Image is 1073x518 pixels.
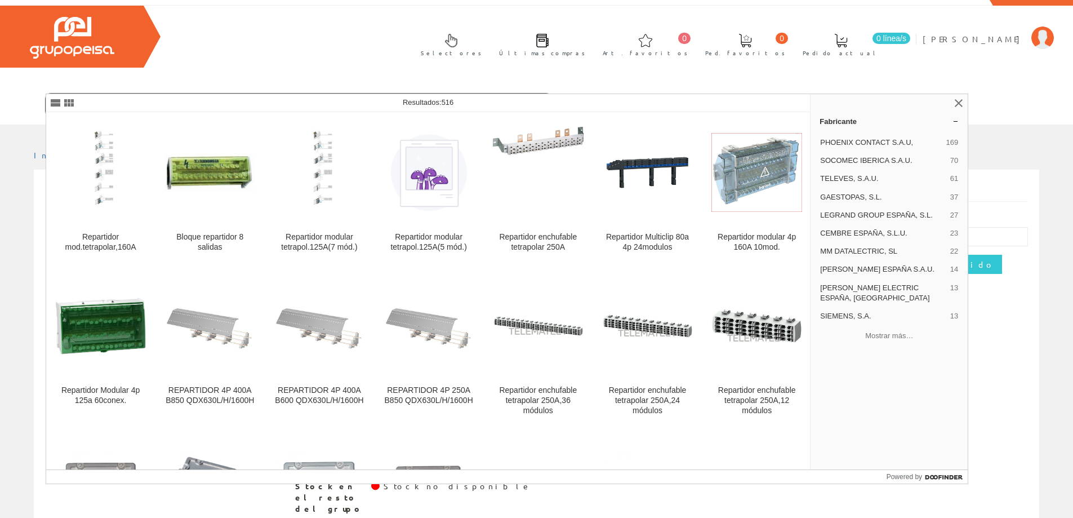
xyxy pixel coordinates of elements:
span: [PERSON_NAME] ELECTRIC ESPAÑA, [GEOGRAPHIC_DATA] [820,283,946,303]
div: Repartidor mod.tetrapolar,160A [55,232,146,253]
span: 516 [442,98,454,107]
a: Repartidor modular 4p 160A 10mod. Repartidor modular 4p 160A 10mod. [702,113,811,265]
span: 61 [950,174,958,184]
span: [PERSON_NAME] ESPAÑA S.A.U. [820,264,946,275]
a: Repartidor mod.tetrapolar,160A Repartidor mod.tetrapolar,160A [46,113,155,265]
span: 0 [678,33,691,44]
span: MM DATALECTRIC, SL [820,246,946,256]
a: Repartidor enchufable tetrapolar 250A,24 módulos Repartidor enchufable tetrapolar 250A,24 módulos [593,266,702,429]
img: Repartidor modular tetrapol.125A(7 mód.) [274,127,364,218]
span: SOCOMEC IBERICA S.A.U. [820,156,946,166]
div: Repartidor enchufable tetrapolar 250A,12 módulos [711,386,802,416]
span: PHOENIX CONTACT S.A.U, [820,138,941,148]
div: Repartidor enchufable tetrapolar 250A,24 módulos [602,386,693,416]
div: Repartidor enchufable tetrapolar 250A,36 módulos [493,386,584,416]
button: Mostrar más… [815,326,963,345]
div: Repartidor modular 4p 160A 10mod. [711,232,802,253]
a: REPARTIDOR 4P 250A B850 QDX630L/H/1600H REPARTIDOR 4P 250A B850 QDX630L/H/1600H [375,266,483,429]
div: REPARTIDOR 4P 400A B850 QDX630L/H/1600H [164,386,255,406]
a: Repartidor enchufable tetrapolar 250A,12 módulos Repartidor enchufable tetrapolar 250A,12 módulos [702,266,811,429]
img: Repartidor modular tetrapol.125A(5 mód.) [384,127,474,218]
div: Repartidor enchufable tetrapolar 250A [493,232,584,253]
span: Art. favoritos [603,47,688,59]
img: Repartidor enchufable tetrapolar 250A [493,127,584,218]
span: 14 [950,264,958,275]
span: TELEVES, S.A.U. [820,174,946,184]
img: Repartidor enchufable tetrapolar 250A,36 módulos [493,316,584,336]
a: Repartidor enchufable tetrapolar 250A Repartidor enchufable tetrapolar 250A [484,113,593,265]
a: REPARTIDOR 4P 400A B850 QDX630L/H/1600H REPARTIDOR 4P 400A B850 QDX630L/H/1600H [155,266,264,429]
img: REPARTIDOR 4P 400A B850 QDX630L/H/1600H [164,281,255,371]
img: Bloque repartidor 8 salidas [164,153,255,192]
span: 169 [946,138,959,148]
a: Powered by [887,470,968,484]
a: Selectores [409,24,487,63]
a: Inicio [34,150,82,160]
a: [PERSON_NAME] [923,24,1054,35]
span: 27 [950,210,958,220]
div: Stock no disponible [384,481,531,492]
span: 70 [950,156,958,166]
img: Repartidor Multiclip 80a 4p 24modulos [602,127,693,218]
div: Repartidor modular tetrapol.125A(5 mód.) [384,232,474,253]
span: 37 [950,192,958,202]
span: Pedido actual [803,47,879,59]
span: Últimas compras [499,47,585,59]
a: Repartidor modular tetrapol.125A(5 mód.) Repartidor modular tetrapol.125A(5 mód.) [375,113,483,265]
img: Grupo Peisa [30,17,114,59]
div: REPARTIDOR 4P 250A B850 QDX630L/H/1600H [384,386,474,406]
a: Repartidor modular tetrapol.125A(7 mód.) Repartidor modular tetrapol.125A(7 mód.) [265,113,373,265]
img: Repartidor enchufable tetrapolar 250A,24 módulos [602,314,693,338]
span: Stock en el resto del grupo [295,481,363,515]
div: Repartidor modular tetrapol.125A(7 mód.) [274,232,364,253]
span: 13 [950,311,958,321]
a: Repartidor Modular 4p 125a 60conex. Repartidor Modular 4p 125a 60conex. [46,266,155,429]
div: Repartidor Modular 4p 125a 60conex. [55,386,146,406]
span: Powered by [887,472,922,482]
span: [PERSON_NAME] [923,33,1026,45]
img: Repartidor modular 4p 160A 10mod. [711,133,802,212]
a: REPARTIDOR 4P 400A B600 QDX630L/H/1600H REPARTIDOR 4P 400A B600 QDX630L/H/1600H [265,266,373,429]
span: SIEMENS, S.A. [820,311,946,321]
a: Repartidor Multiclip 80a 4p 24modulos Repartidor Multiclip 80a 4p 24modulos [593,113,702,265]
span: 0 [776,33,788,44]
a: Fabricante [811,112,968,130]
img: Repartidor enchufable tetrapolar 250A,12 módulos [711,309,802,343]
span: LEGRAND GROUP ESPAÑA, S.L. [820,210,946,220]
span: Ped. favoritos [705,47,785,59]
span: 23 [950,228,958,238]
img: REPARTIDOR 4P 400A B600 QDX630L/H/1600H [274,281,364,371]
div: REPARTIDOR 4P 400A B600 QDX630L/H/1600H [274,386,364,406]
img: Repartidor Modular 4p 125a 60conex. [55,281,146,371]
img: Repartidor mod.tetrapolar,160A [55,127,146,218]
a: Repartidor enchufable tetrapolar 250A,36 módulos Repartidor enchufable tetrapolar 250A,36 módulos [484,266,593,429]
div: Repartidor Multiclip 80a 4p 24modulos [602,232,693,253]
span: CEMBRE ESPAÑA, S.L.U. [820,228,946,238]
div: Bloque repartidor 8 salidas [164,232,255,253]
span: 22 [950,246,958,256]
a: Bloque repartidor 8 salidas Bloque repartidor 8 salidas [155,113,264,265]
span: GAESTOPAS, S.L. [820,192,946,202]
span: Resultados: [403,98,453,107]
span: 13 [950,283,958,303]
span: Selectores [421,47,482,59]
img: REPARTIDOR 4P 250A B850 QDX630L/H/1600H [384,281,474,371]
a: Últimas compras [488,24,591,63]
span: 0 línea/s [872,33,910,44]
